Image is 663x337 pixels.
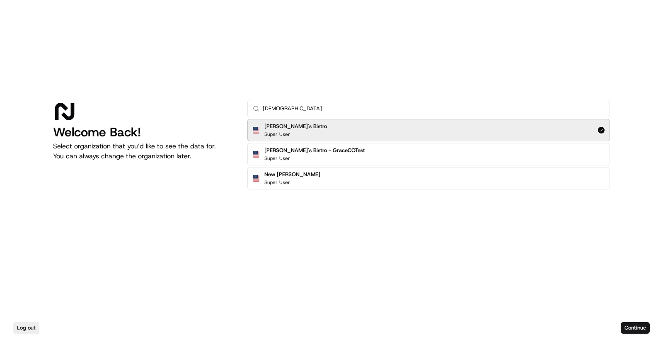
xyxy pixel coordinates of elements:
[253,127,259,133] img: Flag of us
[253,175,259,182] img: Flag of us
[247,117,610,191] div: Suggestions
[621,322,650,334] button: Continue
[13,322,39,334] button: Log out
[253,151,259,158] img: Flag of us
[53,125,234,140] h1: Welcome Back!
[264,179,290,186] p: Super User
[264,171,320,178] h2: New [PERSON_NAME]
[264,147,365,154] h2: [PERSON_NAME]'s Bistro - GraceCOTest
[53,141,234,161] p: Select organization that you’d like to see the data for. You can always change the organization l...
[264,131,290,138] p: Super User
[264,155,290,162] p: Super User
[264,123,327,130] h2: [PERSON_NAME]'s Bistro
[263,100,605,117] input: Type to search...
